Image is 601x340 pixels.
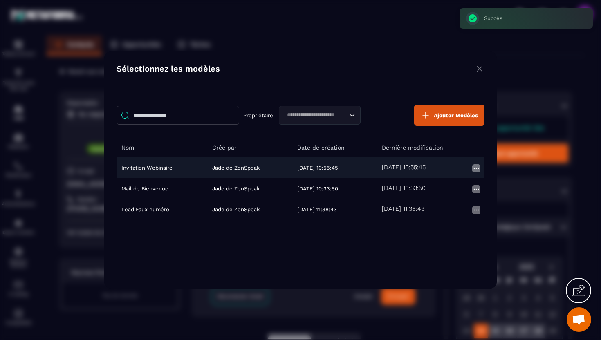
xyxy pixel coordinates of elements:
img: close [475,64,484,74]
td: Invitation Webinaire [117,157,207,178]
td: [DATE] 10:33:50 [292,178,377,199]
td: [DATE] 11:38:43 [292,199,377,220]
div: Search for option [279,106,361,125]
h5: [DATE] 10:55:45 [382,163,426,172]
td: Lead Faux numéro [117,199,207,220]
th: Dernière modification [377,138,484,157]
img: plus [421,110,431,120]
img: more icon [471,205,481,215]
h4: Sélectionnez les modèles [117,64,220,76]
img: more icon [471,184,481,194]
button: Ajouter Modèles [414,105,484,126]
input: Search for option [284,111,347,120]
p: Propriétaire: [243,112,275,119]
h5: [DATE] 11:38:43 [382,205,424,213]
td: Jade de ZenSpeak [207,199,292,220]
td: [DATE] 10:55:45 [292,157,377,178]
img: more icon [471,163,481,173]
h5: [DATE] 10:33:50 [382,184,426,192]
th: Nom [117,138,207,157]
span: Ajouter Modèles [434,112,478,119]
td: Jade de ZenSpeak [207,178,292,199]
td: Mail de Bienvenue [117,178,207,199]
th: Créé par [207,138,292,157]
div: Ouvrir le chat [567,307,591,332]
td: Jade de ZenSpeak [207,157,292,178]
th: Date de création [292,138,377,157]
